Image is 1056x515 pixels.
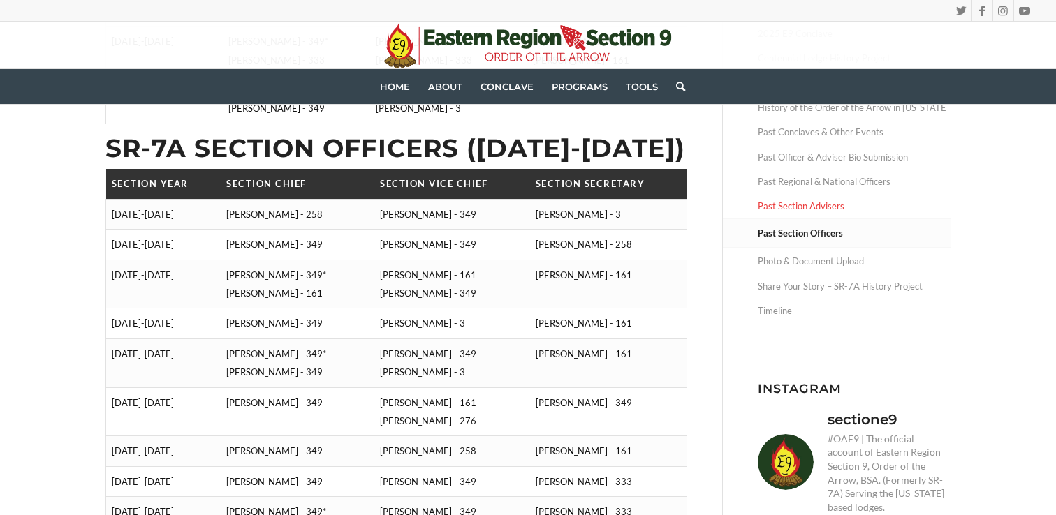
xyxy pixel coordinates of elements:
[380,81,410,92] span: Home
[105,135,687,163] h2: SR-7A Section Officers ([DATE]-[DATE])
[221,308,374,338] td: [PERSON_NAME] - 349
[221,338,374,387] td: [PERSON_NAME] - 349* [PERSON_NAME] - 349
[758,145,951,170] a: Past Officer & Adviser Bio Submission
[758,194,951,218] a: Past Section Advisers
[758,274,951,299] a: Share Your Story – SR-7A History Project
[828,432,951,514] p: #OAE9 | The official account of Eastern Region Section 9, Order of the Arrow, BSA. (Formerly SR-7...
[106,387,221,436] td: [DATE]-[DATE]
[758,299,951,323] a: Timeline
[530,230,688,260] td: [PERSON_NAME] - 258
[106,466,221,496] td: [DATE]-[DATE]
[471,69,543,104] a: Conclave
[428,81,462,92] span: About
[530,436,688,466] td: [PERSON_NAME] - 161
[530,199,688,229] td: [PERSON_NAME] - 3
[530,308,688,338] td: [PERSON_NAME] - 161
[758,249,951,274] a: Photo & Document Upload
[481,81,534,92] span: Conclave
[530,260,688,308] td: [PERSON_NAME] - 161
[626,81,658,92] span: Tools
[106,338,221,387] td: [DATE]-[DATE]
[221,230,374,260] td: [PERSON_NAME] - 349
[617,69,667,104] a: Tools
[758,170,951,194] a: Past Regional & National Officers
[374,169,529,199] th: Section Vice Chief
[530,169,688,199] th: Section Secretary
[374,338,529,387] td: [PERSON_NAME] - 349 [PERSON_NAME] - 3
[667,69,685,104] a: Search
[106,199,221,229] td: [DATE]-[DATE]
[543,69,617,104] a: Programs
[419,69,471,104] a: About
[371,69,419,104] a: Home
[552,81,608,92] span: Programs
[828,410,897,429] h3: sectione9
[374,387,529,436] td: [PERSON_NAME] - 161 [PERSON_NAME] - 276
[221,260,374,308] td: [PERSON_NAME] - 349* [PERSON_NAME] - 161
[530,387,688,436] td: [PERSON_NAME] - 349
[221,466,374,496] td: [PERSON_NAME] - 349
[106,308,221,338] td: [DATE]-[DATE]
[221,169,374,199] th: Section Chief
[758,120,951,144] a: Past Conclaves & Other Events
[106,436,221,466] td: [DATE]-[DATE]
[374,466,529,496] td: [PERSON_NAME] - 349
[530,338,688,387] td: [PERSON_NAME] - 161
[106,260,221,308] td: [DATE]-[DATE]
[106,230,221,260] td: [DATE]-[DATE]
[106,169,221,199] th: Section Year
[758,220,951,247] a: Past Section Officers
[374,436,529,466] td: [PERSON_NAME] - 258
[758,382,951,395] h3: Instagram
[374,199,529,229] td: [PERSON_NAME] - 349
[221,436,374,466] td: [PERSON_NAME] - 349
[221,199,374,229] td: [PERSON_NAME] - 258
[374,260,529,308] td: [PERSON_NAME] - 161 [PERSON_NAME] - 349
[530,466,688,496] td: [PERSON_NAME] - 333
[374,230,529,260] td: [PERSON_NAME] - 349
[221,387,374,436] td: [PERSON_NAME] - 349
[758,410,951,514] a: sectione9 #OAE9 | The official account of Eastern Region Section 9, Order of the Arrow, BSA. (For...
[374,308,529,338] td: [PERSON_NAME] - 3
